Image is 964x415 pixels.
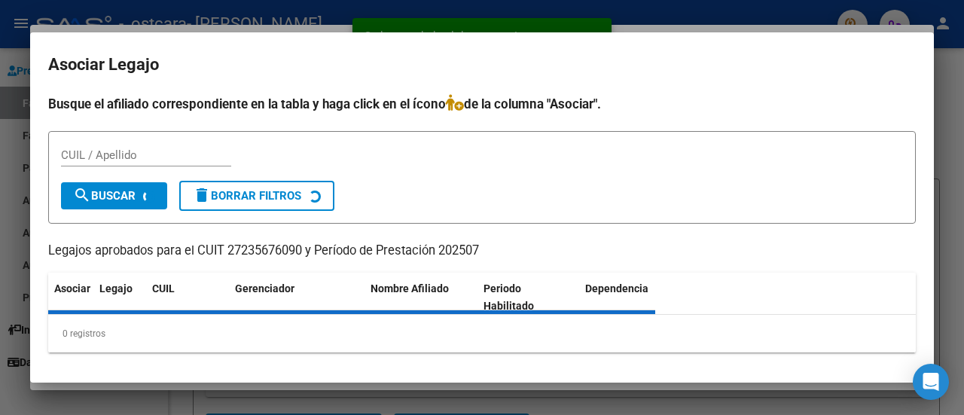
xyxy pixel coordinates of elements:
datatable-header-cell: Legajo [93,273,146,322]
datatable-header-cell: Asociar [48,273,93,322]
span: Gerenciador [235,282,294,294]
mat-icon: search [73,186,91,204]
span: Asociar [54,282,90,294]
h2: Asociar Legajo [48,50,916,79]
span: CUIL [152,282,175,294]
span: Nombre Afiliado [371,282,449,294]
h4: Busque el afiliado correspondiente en la tabla y haga click en el ícono de la columna "Asociar". [48,94,916,114]
datatable-header-cell: Periodo Habilitado [477,273,579,322]
datatable-header-cell: Nombre Afiliado [365,273,477,322]
button: Borrar Filtros [179,181,334,211]
div: 0 registros [48,315,916,352]
span: Borrar Filtros [193,189,301,203]
div: Open Intercom Messenger [913,364,949,400]
datatable-header-cell: CUIL [146,273,229,322]
datatable-header-cell: Gerenciador [229,273,365,322]
mat-icon: delete [193,186,211,204]
span: Dependencia [585,282,648,294]
span: Legajo [99,282,133,294]
p: Legajos aprobados para el CUIT 27235676090 y Período de Prestación 202507 [48,242,916,261]
span: Buscar [73,189,136,203]
button: Buscar [61,182,167,209]
span: Periodo Habilitado [484,282,534,312]
datatable-header-cell: Dependencia [579,273,692,322]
